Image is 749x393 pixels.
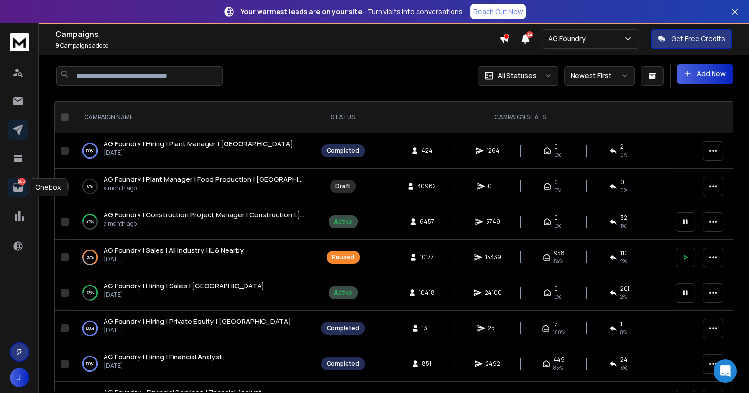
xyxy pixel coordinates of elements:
td: 100%AG Foundry | Hiring | Financial Analyst[DATE] [72,346,315,382]
span: 30962 [418,182,436,190]
div: Completed [327,324,359,332]
span: 13 [553,321,558,328]
div: Draft [335,182,350,190]
p: 68 % [87,252,94,262]
span: 2492 [486,360,500,368]
a: AG Foundry | Construction Project Manager | Construction | [GEOGRAPHIC_DATA] [104,210,306,220]
p: a month ago [104,220,306,228]
p: 100 % [86,359,94,369]
a: AG Foundry | Sales | All Industry | IL & Nearby [104,246,244,255]
span: 1 % [620,222,626,230]
span: 1264 [487,147,500,155]
p: [DATE] [104,362,222,370]
span: 3 % [620,364,627,372]
span: 5749 [486,218,500,226]
span: AG Foundry | Hiring | Financial Analyst [104,352,222,361]
span: 110 [620,250,628,257]
div: Paused [332,253,354,261]
span: 2 [620,143,624,151]
span: 0 [488,182,498,190]
span: 449 [553,356,565,364]
button: Newest First [564,66,635,86]
span: 13 [422,324,432,332]
span: 0 [554,143,558,151]
p: 205 [18,178,26,185]
img: logo [10,33,29,51]
p: Get Free Credits [671,34,725,44]
p: [DATE] [104,291,264,299]
span: 54 % [554,257,563,265]
th: CAMPAIGN STATS [370,102,670,133]
td: 100%AG Foundry | Hiring | Private Equity | [GEOGRAPHIC_DATA][DATE] [72,311,315,346]
span: 0 [554,214,558,222]
span: 10177 [420,253,434,261]
span: 24 [620,356,627,364]
button: Get Free Credits [651,29,732,49]
span: AG Foundry | Construction Project Manager | Construction | [GEOGRAPHIC_DATA] [104,210,369,219]
p: [DATE] [104,255,244,263]
p: [DATE] [104,149,293,157]
span: 851 [422,360,432,368]
p: Reach Out Now [473,7,523,17]
span: 2 % [620,257,627,265]
p: 0 % [87,181,93,191]
span: 0% [554,151,561,159]
a: AG Foundry | Hiring | Plant Manager | [GEOGRAPHIC_DATA] [104,139,293,149]
p: a month ago [104,184,306,192]
span: 32 [620,214,627,222]
div: Active [334,218,352,226]
th: STATUS [315,102,370,133]
div: Completed [327,147,359,155]
a: AG Foundry | Plant Manager | Food Production | [GEOGRAPHIC_DATA] [104,175,306,184]
p: – Turn visits into conversations [241,7,463,17]
th: CAMPAIGN NAME [72,102,315,133]
span: 8 % [620,328,627,336]
a: 205 [8,178,28,197]
span: AG Foundry | Hiring | Plant Manager | [GEOGRAPHIC_DATA] [104,139,293,148]
span: 9 [55,41,59,50]
span: 0% [554,293,561,301]
span: 0% [554,186,561,194]
span: 85 % [553,364,563,372]
div: Completed [327,360,359,368]
td: 100%AG Foundry | Hiring | Plant Manager | [GEOGRAPHIC_DATA][DATE] [72,133,315,169]
span: 958 [554,250,565,257]
span: 100 % [553,328,565,336]
h1: Campaigns [55,28,499,40]
p: 73 % [87,288,94,298]
p: [DATE] [104,326,291,334]
button: Add New [677,64,733,84]
span: 0 [554,285,558,293]
span: 15339 [485,253,501,261]
span: 44 [526,31,533,38]
a: AG Foundry | Hiring | Financial Analyst [104,352,222,362]
p: AG Foundry [548,34,590,44]
p: 42 % [86,217,94,227]
p: 100 % [86,146,94,156]
td: 0%AG Foundry | Plant Manager | Food Production | [GEOGRAPHIC_DATA]a month ago [72,169,315,204]
strong: Your warmest leads are on your site [241,7,362,16]
span: 0% [620,186,627,194]
div: Active [334,289,352,297]
span: 201 [620,285,629,293]
span: 0% [554,222,561,230]
span: 10418 [419,289,435,297]
div: Open Intercom Messenger [714,359,737,383]
button: J [10,368,29,387]
p: All Statuses [498,71,537,81]
a: Reach Out Now [470,4,526,19]
td: 68%AG Foundry | Sales | All Industry | IL & Nearby[DATE] [72,240,315,275]
a: AG Foundry | Hiring | Private Equity | [GEOGRAPHIC_DATA] [104,317,291,326]
div: Onebox [29,178,67,196]
span: AG Foundry | Hiring | Sales | [GEOGRAPHIC_DATA] [104,281,264,290]
span: 424 [421,147,433,155]
span: 0 [620,179,624,186]
td: 42%AG Foundry | Construction Project Manager | Construction | [GEOGRAPHIC_DATA]a month ago [72,204,315,240]
td: 73%AG Foundry | Hiring | Sales | [GEOGRAPHIC_DATA][DATE] [72,275,315,311]
span: 0 [554,179,558,186]
p: 100 % [86,323,94,333]
span: 1 [620,321,622,328]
